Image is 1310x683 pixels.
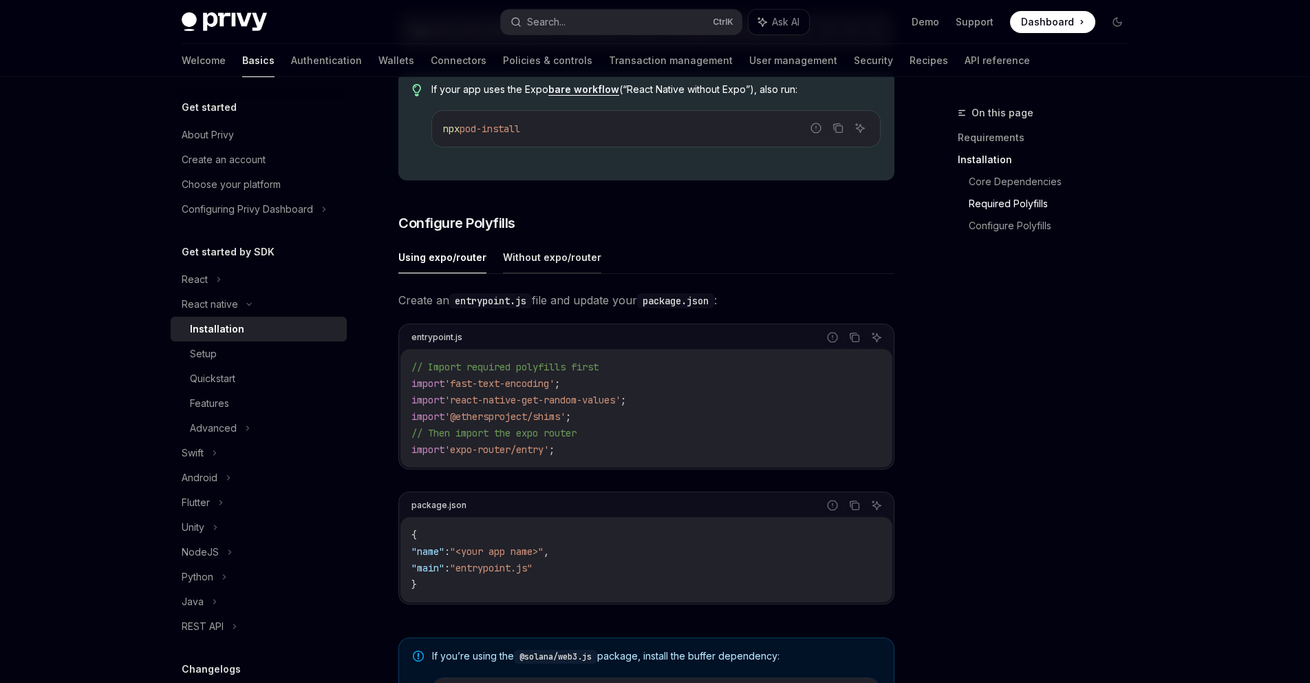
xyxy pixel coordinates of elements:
[413,651,424,662] svg: Note
[291,44,362,77] a: Authentication
[411,529,417,541] span: {
[846,496,863,514] button: Copy the contents from the code block
[182,244,275,260] h5: Get started by SDK
[969,171,1139,193] a: Core Dependencies
[431,83,881,96] span: If your app uses the Expo (“React Native without Expo”), also run:
[182,12,267,32] img: dark logo
[969,193,1139,215] a: Required Polyfills
[749,44,837,77] a: User management
[182,519,204,536] div: Unity
[398,241,486,273] button: Using expo/router
[514,650,597,664] code: @solana/web3.js
[171,317,347,341] a: Installation
[548,83,619,96] a: bare workflow
[443,123,460,135] span: npx
[411,562,444,574] span: "main"
[851,119,869,137] button: Ask AI
[449,293,532,308] code: entrypoint.js
[182,661,241,677] h5: Changelogs
[621,394,626,406] span: ;
[190,321,244,337] div: Installation
[910,44,948,77] a: Recipes
[713,17,733,28] span: Ctrl K
[958,149,1139,171] a: Installation
[450,545,544,558] span: "<your app name>"
[444,443,549,456] span: 'expo-router/entry'
[868,496,885,514] button: Ask AI
[411,443,444,456] span: import
[242,44,275,77] a: Basics
[956,15,994,29] a: Support
[182,44,226,77] a: Welcome
[444,410,566,423] span: '@ethersproject/shims'
[1106,11,1128,33] button: Toggle dark mode
[411,545,444,558] span: "name"
[824,328,841,346] button: Report incorrect code
[182,296,238,313] div: React native
[190,420,237,437] div: Advanced
[829,119,847,137] button: Copy the contents from the code block
[171,391,347,416] a: Features
[182,494,210,511] div: Flutter
[412,84,422,96] svg: Tip
[637,293,714,308] code: package.json
[501,10,742,34] button: Search...CtrlK
[171,341,347,366] a: Setup
[971,105,1033,121] span: On this page
[444,545,450,558] span: :
[378,44,414,77] a: Wallets
[444,377,555,390] span: 'fast-text-encoding'
[824,496,841,514] button: Report incorrect code
[772,15,799,29] span: Ask AI
[1021,15,1074,29] span: Dashboard
[566,410,571,423] span: ;
[444,394,621,406] span: 'react-native-get-random-values'
[398,291,894,310] span: Create an file and update your :
[969,215,1139,237] a: Configure Polyfills
[182,271,208,288] div: React
[555,377,560,390] span: ;
[431,44,486,77] a: Connectors
[444,562,450,574] span: :
[965,44,1030,77] a: API reference
[182,470,217,486] div: Android
[868,328,885,346] button: Ask AI
[549,443,555,456] span: ;
[527,14,566,30] div: Search...
[503,44,592,77] a: Policies & controls
[182,176,281,193] div: Choose your platform
[182,151,266,168] div: Create an account
[190,395,229,412] div: Features
[398,213,515,233] span: Configure Polyfills
[432,649,880,664] span: If you’re using the package, install the buffer dependency:
[182,593,204,610] div: Java
[171,147,347,172] a: Create an account
[171,123,347,147] a: About Privy
[182,127,234,143] div: About Privy
[411,361,599,373] span: // Import required polyfills first
[544,545,549,558] span: ,
[807,119,825,137] button: Report incorrect code
[609,44,733,77] a: Transaction management
[182,618,224,635] div: REST API
[411,377,444,390] span: import
[460,123,520,135] span: pod-install
[503,241,601,273] button: Without expo/router
[182,544,219,560] div: NodeJS
[749,10,809,34] button: Ask AI
[846,328,863,346] button: Copy the contents from the code block
[958,127,1139,149] a: Requirements
[171,172,347,197] a: Choose your platform
[912,15,939,29] a: Demo
[182,445,204,461] div: Swift
[190,370,235,387] div: Quickstart
[182,99,237,116] h5: Get started
[411,410,444,423] span: import
[182,569,213,585] div: Python
[854,44,893,77] a: Security
[411,427,577,439] span: // Then import the expo router
[411,328,462,346] div: entrypoint.js
[411,496,466,514] div: package.json
[171,366,347,391] a: Quickstart
[411,578,417,591] span: }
